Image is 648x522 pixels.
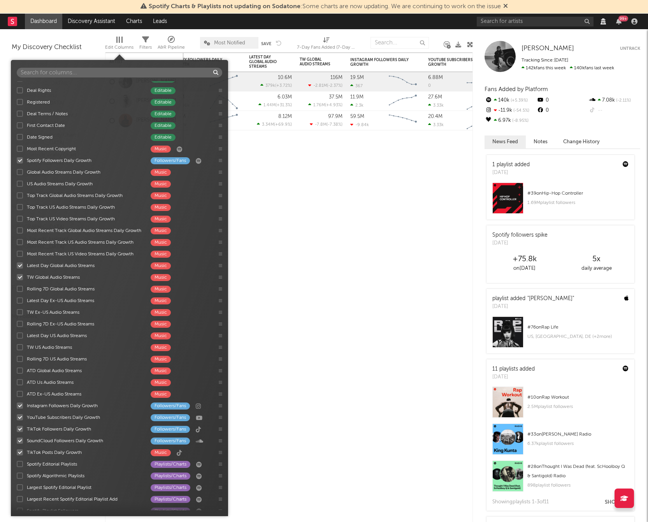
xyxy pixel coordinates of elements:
[492,303,574,311] div: [DATE]
[151,391,171,398] div: Music
[385,72,420,91] svg: Chart title
[151,87,176,94] div: Editable
[463,111,498,130] svg: Chart title
[486,316,634,353] a: #76onRap LifeUS, [GEOGRAPHIC_DATA], DE (+2more)
[350,58,409,67] div: Instagram Followers Daily Growth
[257,122,292,127] div: ( )
[27,473,143,480] div: Spotify Algorithmic Playlists
[151,111,176,118] div: Editable
[522,45,574,52] span: [PERSON_NAME]
[328,123,341,127] span: -7.38 %
[149,4,501,10] span: : Some charts are now updating. We are continuing to work on the issue
[265,84,275,88] span: 379k
[151,344,171,351] div: Music
[27,297,143,304] div: Latest Day Ex-US Audio Streams
[151,402,190,410] div: Followers/Fans
[485,116,536,126] div: 6.97k
[151,508,190,515] div: Playlists/Charts
[428,114,443,119] div: 20.4M
[27,274,143,281] div: TW Global Audio Streams
[492,169,532,177] div: [DATE]
[27,87,143,94] div: Deal Rights
[275,123,291,127] span: +69.9 %
[536,105,588,116] div: 0
[27,438,143,445] div: SoundCloud Followers Daily Growth
[105,43,133,52] div: Edit Columns
[109,60,168,64] div: Artist
[485,86,548,92] span: Fans Added by Platform
[151,134,176,141] div: Editable
[260,83,292,88] div: ( )
[27,367,143,374] div: ATD Global Audio Streams
[536,95,588,105] div: 0
[313,103,325,107] span: 1.76M
[428,58,486,67] div: YouTube Subscribers Daily Growth
[27,332,143,339] div: Latest Day US Audio Streams
[151,484,190,491] div: Playlists/Charts
[527,430,629,439] div: # 33 on [PERSON_NAME] Radio
[149,4,300,10] span: Spotify Charts & Playlists not updating on Sodatone
[527,393,629,402] div: # 10 on Rap Workout
[171,58,230,67] div: Spotify Followers Daily Growth
[526,135,555,148] button: Notes
[151,99,176,106] div: Editable
[618,16,628,21] div: 99 +
[151,297,171,304] div: Music
[486,460,634,497] a: #28onThought I Was Dead (feat. ScHoolboy Q & Santigold) Radio898playlist followers
[151,169,171,176] div: Music
[330,75,342,80] div: 116M
[27,216,143,223] div: Top Track US Video Streams Daily Growth
[27,309,143,316] div: TW Ex-US Audio Streams
[151,426,190,433] div: Followers/Fans
[27,414,143,421] div: YouTube Subscribers Daily Growth
[485,95,536,105] div: 140k
[328,114,342,119] div: 97.9M
[27,484,143,491] div: Largest Spotify Editorial Playlist
[428,75,443,80] div: 6.88M
[492,239,548,247] div: [DATE]
[27,227,143,234] div: Most Recent Track Global Audio Streams Daily Growth
[27,146,143,153] div: Most Recent Copyright
[278,75,292,80] div: 10.6M
[276,84,291,88] span: +3.72 %
[121,14,148,29] a: Charts
[463,72,498,91] svg: Chart title
[350,103,364,108] div: 2.3k
[492,295,574,303] div: playlist added
[488,255,560,264] div: +75.8k
[326,103,341,107] span: +4.93 %
[310,122,342,127] div: ( )
[522,66,566,70] span: 142k fans this week
[527,332,629,341] div: US, [GEOGRAPHIC_DATA], DE (+ 2 more)
[151,438,190,445] div: Followers/Fans
[527,462,629,481] div: # 28 on Thought I Was Dead (feat. ScHoolboy Q & Santigold) Radio
[428,95,442,100] div: 27.6M
[492,161,532,169] div: 1 playlist added
[277,95,292,100] div: 6.03M
[527,189,629,198] div: # 39 on Hip-Hop Controller
[148,14,172,29] a: Leads
[12,43,93,52] div: My Discovery Checklist
[27,122,143,129] div: First Contact Date
[350,83,363,88] div: 367
[588,105,640,116] div: --
[27,111,143,118] div: Deal Terms / Notes
[151,286,171,293] div: Music
[27,344,143,351] div: TW US Audio Streams
[350,114,364,119] div: 59.5M
[151,239,171,246] div: Music
[297,43,355,52] div: 7-Day Fans Added (7-Day Fans Added)
[522,58,568,63] span: Tracking Since: [DATE]
[151,414,190,421] div: Followers/Fans
[276,39,282,46] button: Undo the changes to the current view.
[385,111,420,130] svg: Chart title
[329,95,342,100] div: 37.5M
[151,496,190,503] div: Playlists/Charts
[27,204,143,211] div: Top Track US Audio Streams Daily Growth
[620,45,640,53] button: Untrack
[297,33,355,56] div: 7-Day Fans Added (7-Day Fans Added)
[328,84,341,88] span: -2.37 %
[27,508,143,515] div: Spotify Playlist Followers
[151,321,171,328] div: Music
[27,157,143,164] div: Spotify Followers Daily Growth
